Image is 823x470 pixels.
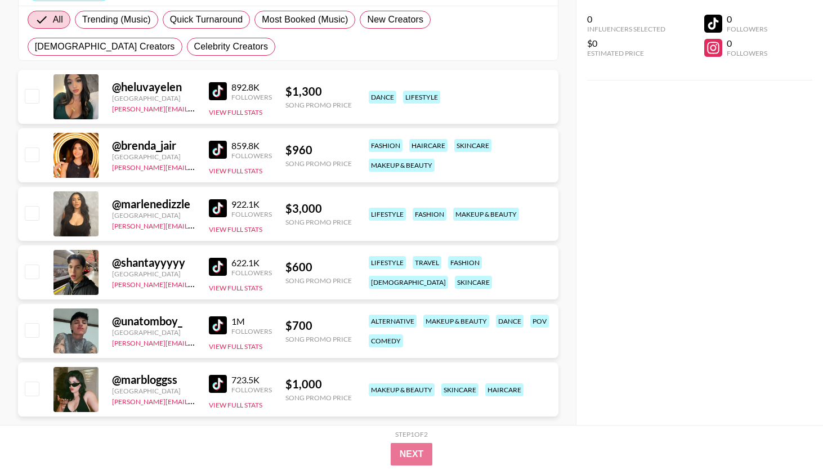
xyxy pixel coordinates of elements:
div: 622.1K [231,257,272,268]
div: lifestyle [369,208,406,221]
div: [GEOGRAPHIC_DATA] [112,94,195,102]
div: comedy [369,334,403,347]
div: @ marbloggss [112,373,195,387]
div: skincare [454,139,491,152]
button: View Full Stats [209,401,262,409]
a: [PERSON_NAME][EMAIL_ADDRESS][DOMAIN_NAME] [112,278,279,289]
div: @ shantayyyyy [112,256,195,270]
div: fashion [413,208,446,221]
img: TikTok [209,199,227,217]
div: $ 600 [285,260,352,274]
div: Followers [727,49,767,57]
iframe: Drift Widget Chat Controller [767,414,809,456]
button: Next [391,443,433,465]
div: @ brenda_jair [112,138,195,153]
div: alternative [369,315,417,328]
div: fashion [448,256,482,269]
div: Song Promo Price [285,218,352,226]
div: Followers [727,25,767,33]
div: Followers [231,327,272,335]
a: [PERSON_NAME][EMAIL_ADDRESS][DOMAIN_NAME] [112,395,279,406]
span: Celebrity Creators [194,40,269,53]
button: View Full Stats [209,108,262,117]
div: [GEOGRAPHIC_DATA] [112,270,195,278]
img: TikTok [209,258,227,276]
div: @ heluvayelen [112,80,195,94]
div: pov [530,315,549,328]
span: New Creators [367,13,423,26]
img: TikTok [209,82,227,100]
button: View Full Stats [209,342,262,351]
a: [PERSON_NAME][EMAIL_ADDRESS][DOMAIN_NAME] [112,220,279,230]
div: Followers [231,151,272,160]
div: 0 [587,14,665,25]
div: 859.8K [231,140,272,151]
div: 1M [231,316,272,327]
div: $0 [587,38,665,49]
div: lifestyle [369,256,406,269]
div: $ 3,000 [285,202,352,216]
button: View Full Stats [209,225,262,234]
div: [GEOGRAPHIC_DATA] [112,387,195,395]
a: [PERSON_NAME][EMAIL_ADDRESS][DOMAIN_NAME] [112,161,279,172]
span: All [53,13,63,26]
img: TikTok [209,141,227,159]
div: $ 1,000 [285,377,352,391]
div: makeup & beauty [369,383,435,396]
div: $ 1,300 [285,84,352,99]
div: [GEOGRAPHIC_DATA] [112,328,195,337]
span: Most Booked (Music) [262,13,348,26]
div: travel [413,256,441,269]
div: 0 [727,38,767,49]
div: @ marlenedizzle [112,197,195,211]
div: [DEMOGRAPHIC_DATA] [369,276,448,289]
div: haircare [485,383,524,396]
div: Followers [231,268,272,277]
div: Song Promo Price [285,393,352,402]
div: @ unatomboy_ [112,314,195,328]
div: Followers [231,386,272,394]
div: $ 960 [285,143,352,157]
div: 723.5K [231,374,272,386]
a: [PERSON_NAME][EMAIL_ADDRESS][DOMAIN_NAME] [112,102,279,113]
div: Followers [231,210,272,218]
div: skincare [455,276,492,289]
div: Song Promo Price [285,101,352,109]
div: Estimated Price [587,49,665,57]
a: [PERSON_NAME][EMAIL_ADDRESS][DOMAIN_NAME] [112,337,279,347]
div: [GEOGRAPHIC_DATA] [112,211,195,220]
div: Influencers Selected [587,25,665,33]
button: View Full Stats [209,167,262,175]
div: 0 [727,14,767,25]
span: Trending (Music) [82,13,151,26]
div: Song Promo Price [285,335,352,343]
span: Quick Turnaround [170,13,243,26]
div: makeup & beauty [423,315,489,328]
div: dance [496,315,524,328]
div: Song Promo Price [285,159,352,168]
img: TikTok [209,316,227,334]
div: dance [369,91,396,104]
div: $ 700 [285,319,352,333]
div: 922.1K [231,199,272,210]
div: makeup & beauty [369,159,435,172]
button: View Full Stats [209,284,262,292]
div: 892.8K [231,82,272,93]
div: Song Promo Price [285,276,352,285]
div: lifestyle [403,91,440,104]
img: TikTok [209,375,227,393]
div: fashion [369,139,402,152]
div: Step 1 of 2 [395,430,428,438]
div: makeup & beauty [453,208,519,221]
div: skincare [441,383,478,396]
div: Followers [231,93,272,101]
div: haircare [409,139,448,152]
span: [DEMOGRAPHIC_DATA] Creators [35,40,175,53]
div: [GEOGRAPHIC_DATA] [112,153,195,161]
